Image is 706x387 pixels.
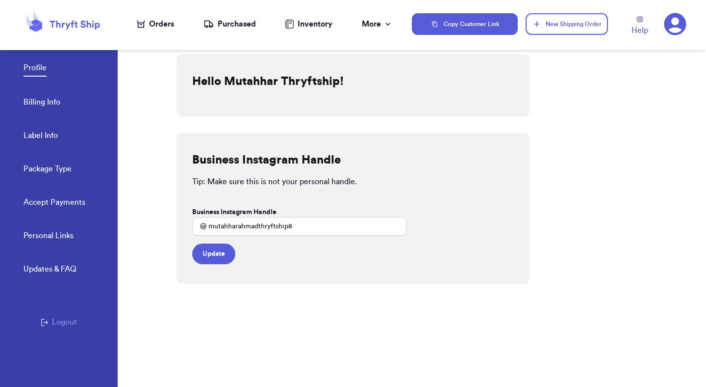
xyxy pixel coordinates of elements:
button: New Shipping Order [526,13,608,35]
a: Label Info [24,130,58,143]
p: Tip: Make sure this is not your personal handle. [192,176,514,188]
button: Update [192,244,235,264]
a: Billing Info [24,96,60,110]
button: Copy Customer Link [412,13,518,35]
button: Logout [41,316,77,328]
h2: Hello Mutahhar Thryftship! [192,74,344,89]
a: Purchased [203,18,256,30]
a: Personal Links [24,230,74,244]
a: Profile [24,62,47,77]
h2: Business Instagram Handle [192,152,341,168]
a: Package Type [24,163,72,177]
a: Accept Payments [24,196,85,210]
label: Business Instagram Handle [192,207,277,217]
span: Help [631,25,648,36]
a: Updates & FAQ [24,263,76,277]
a: Help [631,16,648,36]
a: Inventory [285,18,332,30]
a: Orders [137,18,174,30]
div: Updates & FAQ [24,263,76,275]
div: More [362,18,393,30]
div: @ [192,217,206,236]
